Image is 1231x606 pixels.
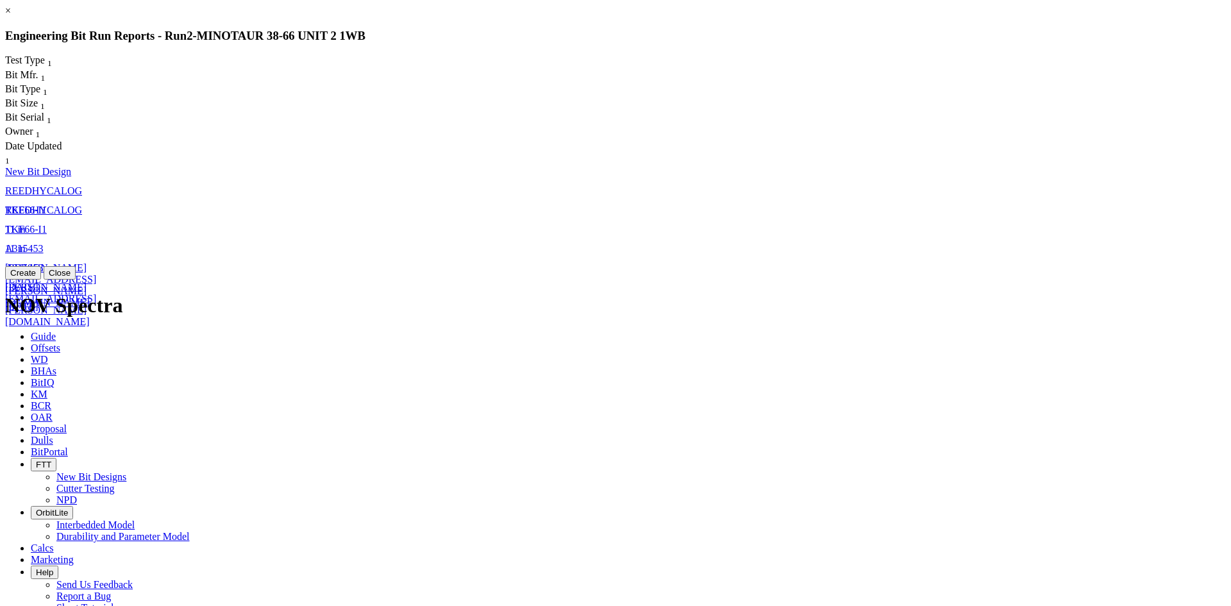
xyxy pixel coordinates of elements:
a: REEDHYCALOG [5,205,82,215]
div: Bit Mfr. Sort None [5,69,69,83]
span: Sort None [41,69,46,80]
span: FTT [36,460,51,469]
a: A315453 [5,262,44,273]
a: Send Us Feedback [56,579,133,590]
div: Sort None [5,97,69,112]
span: BitPortal [31,446,68,457]
span: Bit Serial [5,112,44,122]
a: [PERSON_NAME][EMAIL_ADDRESS][PERSON_NAME][DOMAIN_NAME] [5,262,96,308]
button: Close [44,266,76,280]
div: Sort None [5,69,69,83]
span: Proposal [31,423,67,434]
span: Sort None [43,83,47,94]
span: Sort None [47,55,52,65]
span: KM [31,389,47,400]
sub: 1 [5,156,10,165]
span: Bit Type [5,83,40,94]
a: Durability and Parameter Model [56,531,190,542]
span: Sort None [47,112,51,122]
a: 11 in [5,243,26,254]
a: REEDHYCALOG [5,185,82,196]
a: Cutter Testing [56,483,115,494]
a: New Bit Design [5,166,71,177]
div: Bit Type Sort None [5,83,69,97]
span: Guide [31,331,56,342]
span: Sort None [36,126,40,137]
sub: 1 [43,87,47,97]
span: BitIQ [31,377,54,388]
a: × [5,5,11,16]
span: Bit Mfr. [5,69,38,80]
span: 2 [187,29,192,42]
a: Interbedded Model [56,519,135,530]
span: OAR [31,412,53,423]
span: 11 [5,243,15,254]
a: [PERSON_NAME][EMAIL_ADDRESS][PERSON_NAME][DOMAIN_NAME] [5,282,96,327]
span: Help [36,568,53,577]
div: Sort None [5,55,76,69]
span: WD [31,354,48,365]
div: Bit Serial Sort None [5,112,76,126]
span: Sort None [5,152,10,163]
span: Marketing [31,554,74,565]
span: Sort None [40,97,45,108]
sub: 1 [41,73,46,83]
a: TKF66-I1 [5,224,47,235]
span: OrbitLite [36,508,68,518]
div: Test Type Sort None [5,55,76,69]
a: NPD [56,494,77,505]
h3: Engineering Bit Run Reports - Run - [5,29,1226,43]
div: Sort None [5,83,69,97]
button: Create [5,266,41,280]
span: Bit Size [5,97,38,108]
span: Calcs [31,543,54,553]
a: Report a Bug [56,591,111,602]
div: Bit Size Sort None [5,97,69,112]
span: in [17,243,25,254]
div: Date Updated Sort None [5,140,69,166]
div: Sort None [5,140,69,166]
div: Sort None [5,126,69,140]
span: Offsets [31,342,60,353]
span: Test Type [5,55,45,65]
sub: 1 [40,101,45,111]
span: BCR [31,400,51,411]
div: Sort None [5,112,76,126]
div: Owner Sort None [5,126,69,140]
span: Owner [5,126,33,137]
span: Date Updated [5,140,62,151]
sub: 1 [47,115,51,125]
a: New Bit Designs [56,471,126,482]
span: BHAs [31,366,56,376]
sub: 1 [36,130,40,140]
span: MINOTAUR 38-66 UNIT 2 1WB [197,29,365,42]
span: Dulls [31,435,53,446]
h1: NOV Spectra [5,294,1226,317]
sub: 1 [47,59,52,69]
